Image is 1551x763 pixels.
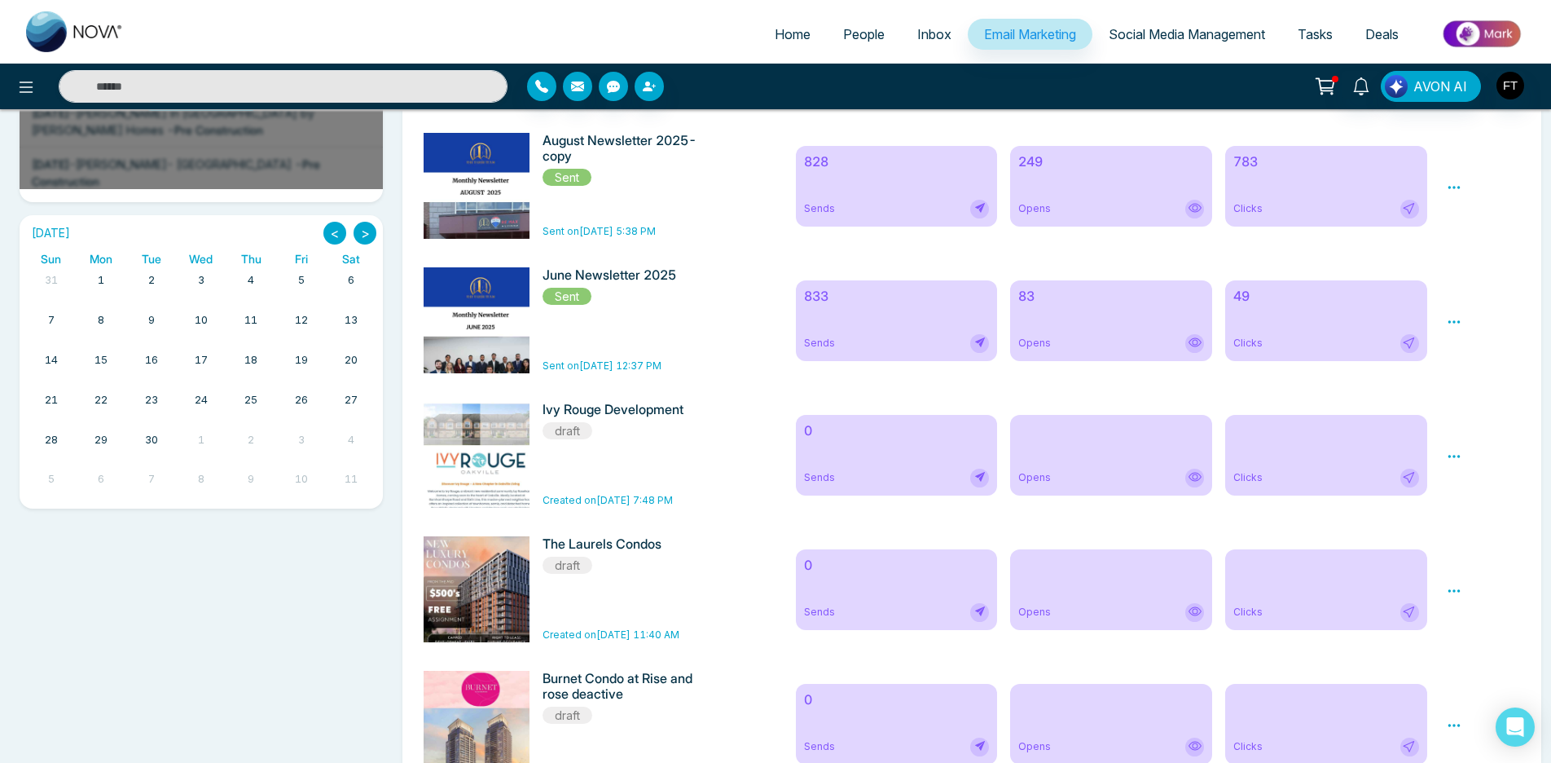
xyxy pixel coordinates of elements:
[26,389,76,429] td: September 21, 2025
[543,536,718,552] h6: The Laurels Condos
[195,429,208,452] a: October 1, 2025
[26,269,76,309] td: August 31, 2025
[341,468,361,491] a: October 11, 2025
[345,429,358,452] a: October 4, 2025
[1018,739,1051,754] span: Opens
[1496,72,1524,99] img: User Avatar
[142,349,161,372] a: September 16, 2025
[241,389,261,412] a: September 25, 2025
[1233,201,1263,216] span: Clicks
[37,249,64,269] a: Sunday
[901,19,968,50] a: Inbox
[94,309,108,332] a: September 8, 2025
[126,468,176,508] td: October 7, 2025
[176,269,226,309] td: September 3, 2025
[86,249,116,269] a: Monday
[42,349,61,372] a: September 14, 2025
[804,470,835,485] span: Sends
[76,429,125,469] td: September 29, 2025
[327,269,376,309] td: September 6, 2025
[145,309,158,332] a: September 9, 2025
[1018,605,1051,620] span: Opens
[145,468,158,491] a: October 7, 2025
[276,309,326,349] td: September 12, 2025
[191,389,211,412] a: September 24, 2025
[543,422,592,439] span: draft
[341,389,361,412] a: September 27, 2025
[226,349,276,389] td: September 18, 2025
[804,558,990,573] h6: 0
[758,19,827,50] a: Home
[42,429,61,452] a: September 28, 2025
[775,26,811,42] span: Home
[45,309,58,332] a: September 7, 2025
[244,429,257,452] a: October 2, 2025
[276,429,326,469] td: October 3, 2025
[917,26,951,42] span: Inbox
[76,389,125,429] td: September 22, 2025
[968,19,1092,50] a: Email Marketing
[327,309,376,349] td: September 13, 2025
[126,349,176,389] td: September 16, 2025
[292,468,311,491] a: October 10, 2025
[145,269,158,292] a: September 2, 2025
[543,671,718,702] h6: Burnet Condo at Rise and rose deactive
[91,389,111,412] a: September 22, 2025
[292,389,311,412] a: September 26, 2025
[126,269,176,309] td: September 2, 2025
[94,269,108,292] a: September 1, 2025
[26,309,76,349] td: September 7, 2025
[42,269,61,292] a: August 31, 2025
[341,349,361,372] a: September 20, 2025
[76,349,125,389] td: September 15, 2025
[1018,336,1051,351] span: Opens
[241,349,261,372] a: September 18, 2025
[226,309,276,349] td: September 11, 2025
[804,692,990,708] h6: 0
[226,429,276,469] td: October 2, 2025
[142,429,161,452] a: September 30, 2025
[1233,605,1263,620] span: Clicks
[543,225,656,237] span: Sent on [DATE] 5:38 PM
[543,402,718,417] h6: Ivy Rouge Development
[295,429,308,452] a: October 3, 2025
[195,269,208,292] a: September 3, 2025
[276,389,326,429] td: September 26, 2025
[543,359,661,372] span: Sent on [DATE] 12:37 PM
[1092,19,1281,50] a: Social Media Management
[195,468,208,491] a: October 8, 2025
[1233,336,1263,351] span: Clicks
[543,169,591,186] span: Sent
[804,289,990,304] h6: 833
[176,429,226,469] td: October 1, 2025
[1496,708,1535,747] div: Open Intercom Messenger
[543,557,592,574] span: draft
[345,269,358,292] a: September 6, 2025
[26,349,76,389] td: September 14, 2025
[327,429,376,469] td: October 4, 2025
[91,349,111,372] a: September 15, 2025
[1423,15,1541,52] img: Market-place.gif
[1109,26,1265,42] span: Social Media Management
[42,389,61,412] a: September 21, 2025
[804,201,835,216] span: Sends
[1381,71,1481,102] button: AVON AI
[91,429,111,452] a: September 29, 2025
[276,468,326,508] td: October 10, 2025
[142,389,161,412] a: September 23, 2025
[1018,289,1204,304] h6: 83
[339,249,363,269] a: Saturday
[26,468,76,508] td: October 5, 2025
[226,269,276,309] td: September 4, 2025
[26,227,70,240] h2: [DATE]
[1233,289,1419,304] h6: 49
[292,249,311,269] a: Friday
[1233,470,1263,485] span: Clicks
[94,468,108,491] a: October 6, 2025
[244,468,257,491] a: October 9, 2025
[76,269,125,309] td: September 1, 2025
[804,739,835,754] span: Sends
[176,349,226,389] td: September 17, 2025
[327,389,376,429] td: September 27, 2025
[1298,26,1333,42] span: Tasks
